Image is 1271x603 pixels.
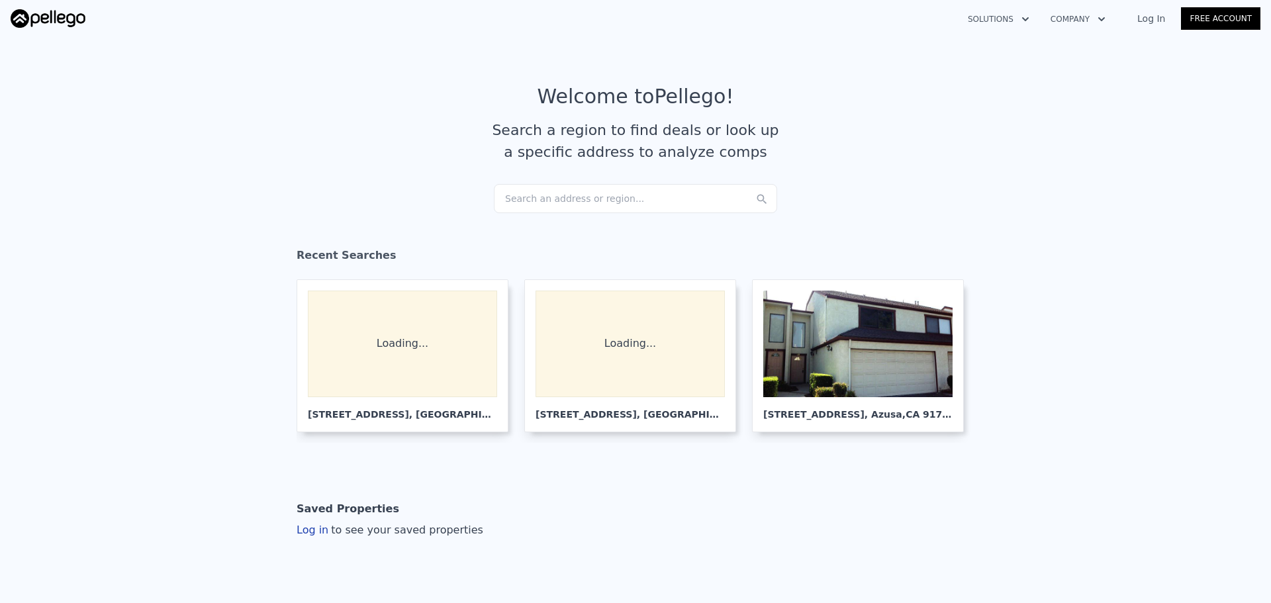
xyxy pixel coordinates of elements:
[524,279,747,432] a: Loading... [STREET_ADDRESS], [GEOGRAPHIC_DATA]
[297,496,399,522] div: Saved Properties
[1181,7,1260,30] a: Free Account
[536,291,725,397] div: Loading...
[487,119,784,163] div: Search a region to find deals or look up a specific address to analyze comps
[308,397,497,421] div: [STREET_ADDRESS] , [GEOGRAPHIC_DATA]
[328,524,483,536] span: to see your saved properties
[308,291,497,397] div: Loading...
[902,409,955,420] span: , CA 91702
[1040,7,1116,31] button: Company
[763,397,953,421] div: [STREET_ADDRESS] , Azusa
[11,9,85,28] img: Pellego
[297,522,483,538] div: Log in
[1121,12,1181,25] a: Log In
[536,397,725,421] div: [STREET_ADDRESS] , [GEOGRAPHIC_DATA]
[538,85,734,109] div: Welcome to Pellego !
[494,184,777,213] div: Search an address or region...
[957,7,1040,31] button: Solutions
[297,237,974,279] div: Recent Searches
[297,279,519,432] a: Loading... [STREET_ADDRESS], [GEOGRAPHIC_DATA]
[752,279,974,432] a: [STREET_ADDRESS], Azusa,CA 91702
